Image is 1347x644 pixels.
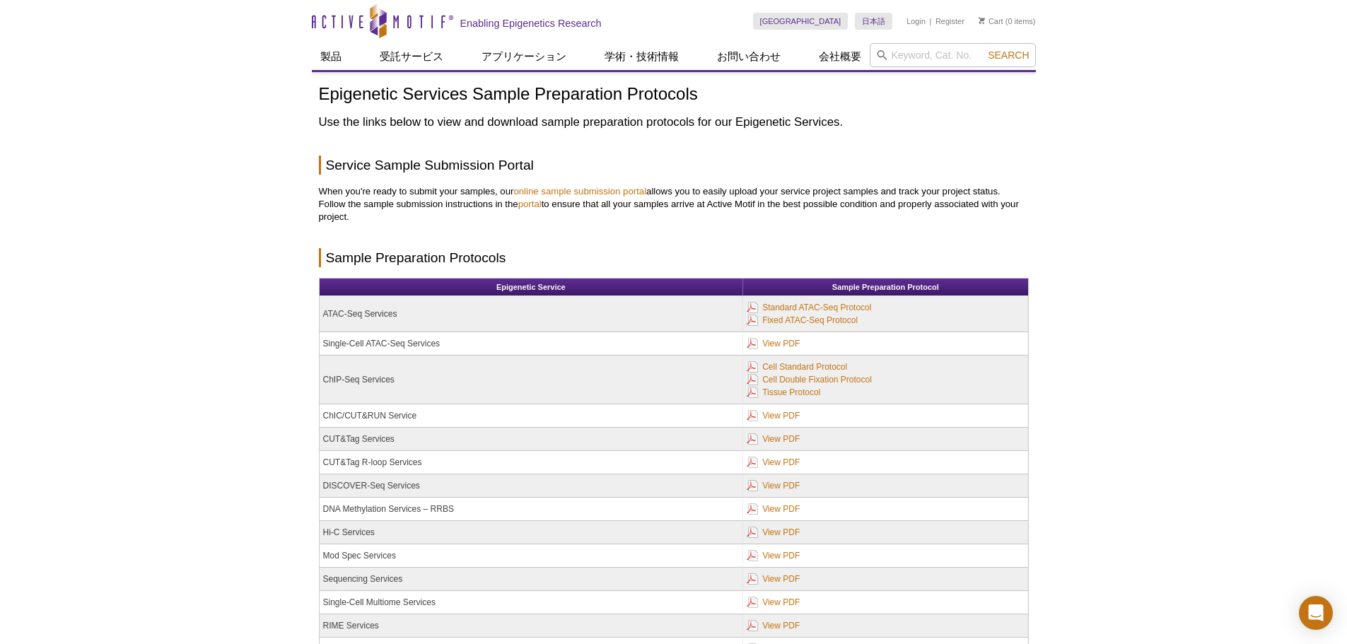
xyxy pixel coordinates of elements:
a: View PDF [747,618,800,633]
td: ATAC-Seq Services [320,296,744,332]
a: Login [906,16,926,26]
a: Fixed ATAC-Seq Protocol [747,312,858,328]
a: Register [935,16,964,26]
a: [GEOGRAPHIC_DATA] [753,13,849,30]
a: View PDF [747,525,800,540]
td: CUT&Tag Services [320,428,744,451]
th: Epigenetic Service [320,279,744,296]
h2: Sample Preparation Protocols [319,248,1029,267]
td: Sequencing Services [320,568,744,591]
td: ChIP-Seq Services [320,356,744,404]
a: View PDF [747,336,800,351]
td: CUT&Tag R-loop Services [320,451,744,474]
li: | [930,13,932,30]
a: お問い合わせ [709,43,789,70]
a: View PDF [747,595,800,610]
a: 学術・技術情報 [596,43,687,70]
a: View PDF [747,548,800,563]
a: online sample submission portal [513,186,646,197]
a: 受託サービス [371,43,452,70]
a: View PDF [747,455,800,470]
a: View PDF [747,431,800,447]
span: Search [988,49,1029,61]
p: When you're ready to submit your samples, our allows you to easily upload your service project sa... [319,185,1029,223]
li: (0 items) [979,13,1036,30]
td: Single-Cell Multiome Services [320,591,744,614]
td: Hi-C Services [320,521,744,544]
button: Search [984,49,1033,62]
input: Keyword, Cat. No. [870,43,1036,67]
a: アプリケーション [473,43,575,70]
a: Cell Standard Protocol [747,359,847,375]
a: 会社概要 [810,43,870,70]
td: DISCOVER-Seq Services [320,474,744,498]
a: Cell Double Fixation Protocol [747,372,872,387]
td: RIME Services [320,614,744,638]
a: View PDF [747,408,800,423]
div: Open Intercom Messenger [1299,596,1333,630]
h1: Epigenetic Services Sample Preparation Protocols [319,85,1029,105]
a: 日本語 [855,13,892,30]
a: Tissue Protocol [747,385,820,400]
a: Cart [979,16,1003,26]
h2: Service Sample Submission Portal [319,156,1029,175]
a: View PDF [747,501,800,517]
a: View PDF [747,478,800,493]
a: 製品 [312,43,350,70]
a: View PDF [747,571,800,587]
td: DNA Methylation Services – RRBS [320,498,744,521]
a: portal [518,199,542,209]
th: Sample Preparation Protocol [743,279,1027,296]
img: Your Cart [979,17,985,24]
a: Standard ATAC-Seq Protocol [747,300,871,315]
td: ChIC/CUT&RUN Service [320,404,744,428]
td: Mod Spec Services [320,544,744,568]
h2: Enabling Epigenetics Research [460,17,602,30]
h2: Use the links below to view and download sample preparation protocols for our Epigenetic Services. [319,114,1029,131]
td: Single-Cell ATAC-Seq Services [320,332,744,356]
